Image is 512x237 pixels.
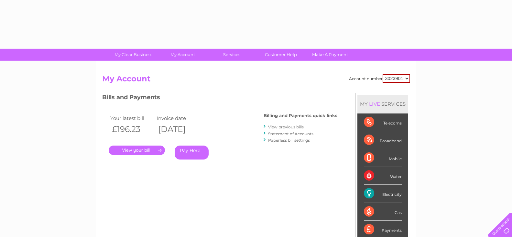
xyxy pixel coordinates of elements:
[264,113,337,118] h4: Billing and Payments quick links
[102,93,337,104] h3: Bills and Payments
[268,138,310,143] a: Paperless bill settings
[155,114,202,123] td: Invoice date
[109,146,165,155] a: .
[357,95,408,113] div: MY SERVICES
[268,131,313,136] a: Statement of Accounts
[155,123,202,136] th: [DATE]
[156,49,209,61] a: My Account
[102,74,410,87] h2: My Account
[205,49,258,61] a: Services
[268,124,304,129] a: View previous bills
[364,185,402,203] div: Electricity
[364,167,402,185] div: Water
[364,113,402,131] div: Telecoms
[364,131,402,149] div: Broadband
[254,49,308,61] a: Customer Help
[364,203,402,221] div: Gas
[364,149,402,167] div: Mobile
[368,101,381,107] div: LIVE
[107,49,160,61] a: My Clear Business
[109,123,155,136] th: £196.23
[303,49,357,61] a: Make A Payment
[175,146,209,160] a: Pay Here
[349,74,410,83] div: Account number
[109,114,155,123] td: Your latest bill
